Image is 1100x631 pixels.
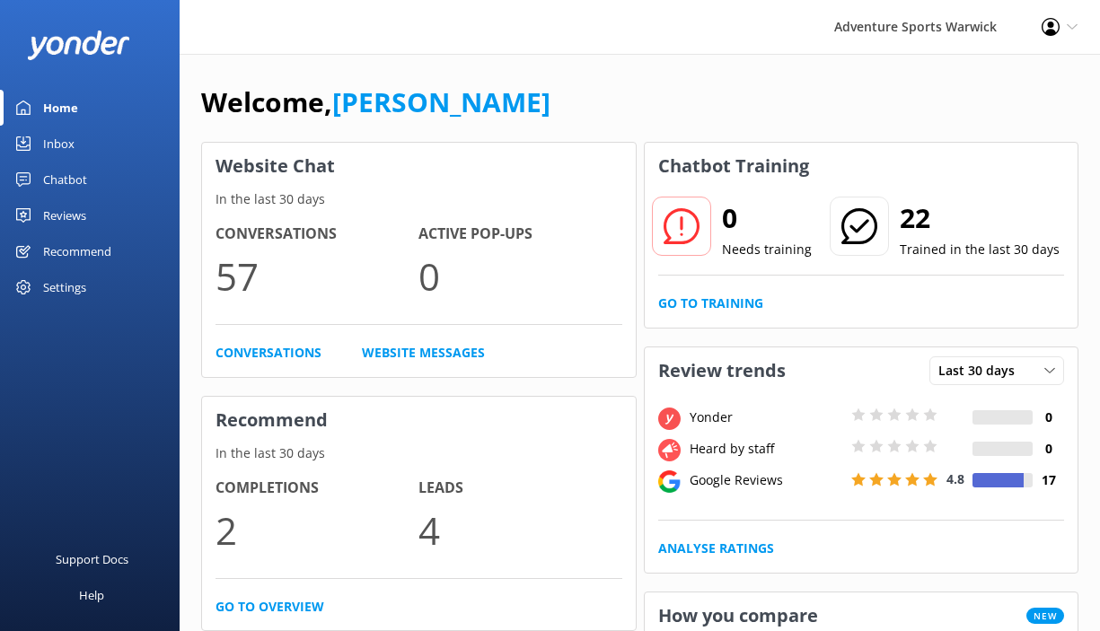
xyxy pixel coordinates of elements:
[1033,470,1064,490] h4: 17
[900,197,1060,240] h2: 22
[43,197,86,233] div: Reviews
[202,189,636,209] p: In the last 30 days
[1033,439,1064,459] h4: 0
[79,577,104,613] div: Help
[362,343,485,363] a: Website Messages
[216,223,418,246] h4: Conversations
[332,83,550,120] a: [PERSON_NAME]
[658,294,763,313] a: Go to Training
[1026,608,1064,624] span: New
[202,443,636,463] p: In the last 30 days
[1033,408,1064,427] h4: 0
[27,31,130,60] img: yonder-white-logo.png
[418,477,621,500] h4: Leads
[56,541,128,577] div: Support Docs
[685,408,847,427] div: Yonder
[201,81,550,124] h1: Welcome,
[43,162,87,197] div: Chatbot
[645,143,823,189] h3: Chatbot Training
[418,500,621,560] p: 4
[216,343,321,363] a: Conversations
[216,246,418,306] p: 57
[418,246,621,306] p: 0
[43,126,75,162] div: Inbox
[43,90,78,126] div: Home
[216,597,324,617] a: Go to overview
[43,269,86,305] div: Settings
[685,439,847,459] div: Heard by staff
[216,500,418,560] p: 2
[900,240,1060,259] p: Trained in the last 30 days
[202,397,636,443] h3: Recommend
[722,197,812,240] h2: 0
[722,240,812,259] p: Needs training
[685,470,847,490] div: Google Reviews
[216,477,418,500] h4: Completions
[202,143,636,189] h3: Website Chat
[645,347,799,394] h3: Review trends
[418,223,621,246] h4: Active Pop-ups
[946,470,964,487] span: 4.8
[43,233,111,269] div: Recommend
[938,361,1025,381] span: Last 30 days
[658,539,774,558] a: Analyse Ratings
